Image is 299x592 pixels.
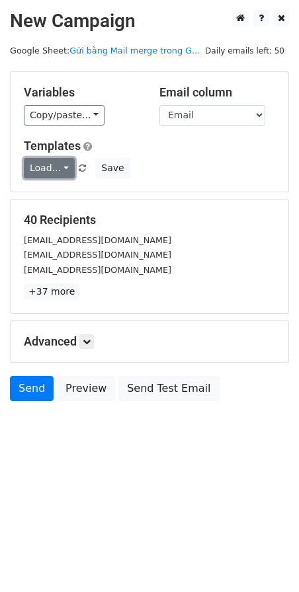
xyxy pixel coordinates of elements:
small: [EMAIL_ADDRESS][DOMAIN_NAME] [24,250,171,260]
h5: Advanced [24,334,275,349]
a: +37 more [24,283,79,300]
small: [EMAIL_ADDRESS][DOMAIN_NAME] [24,265,171,275]
a: Copy/paste... [24,105,105,126]
a: Templates [24,139,81,153]
a: Load... [24,158,75,178]
a: Send Test Email [118,376,219,401]
a: Gửi bằng Mail merge trong G... [69,46,200,55]
a: Preview [57,376,115,401]
small: [EMAIL_ADDRESS][DOMAIN_NAME] [24,235,171,245]
h5: Variables [24,85,140,100]
a: Send [10,376,54,401]
button: Save [95,158,130,178]
small: Google Sheet: [10,46,200,55]
h5: 40 Recipients [24,213,275,227]
a: Daily emails left: 50 [200,46,289,55]
h2: New Campaign [10,10,289,32]
h5: Email column [159,85,275,100]
iframe: Chat Widget [233,529,299,592]
span: Daily emails left: 50 [200,44,289,58]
